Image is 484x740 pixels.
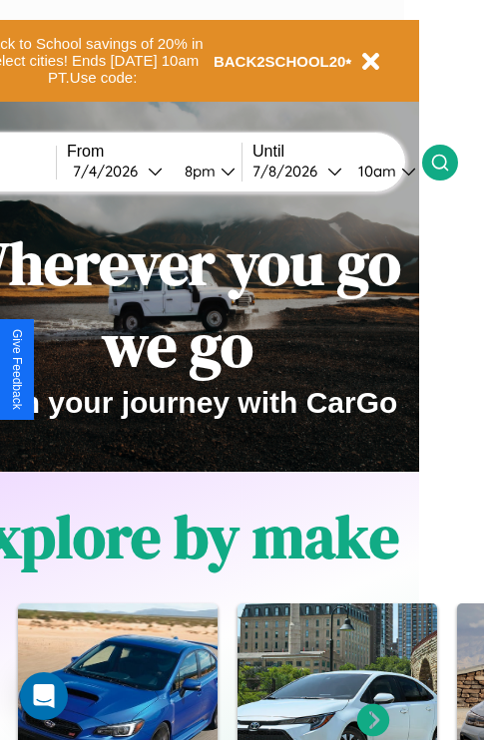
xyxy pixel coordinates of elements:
div: 7 / 4 / 2026 [73,162,148,181]
label: From [67,143,242,161]
label: Until [252,143,422,161]
div: 8pm [175,162,221,181]
button: 10am [342,161,422,182]
button: 7/4/2026 [67,161,169,182]
b: BACK2SCHOOL20 [214,53,346,70]
div: 7 / 8 / 2026 [252,162,327,181]
div: Give Feedback [10,329,24,410]
div: Open Intercom Messenger [20,672,68,720]
button: 8pm [169,161,242,182]
div: 10am [348,162,401,181]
